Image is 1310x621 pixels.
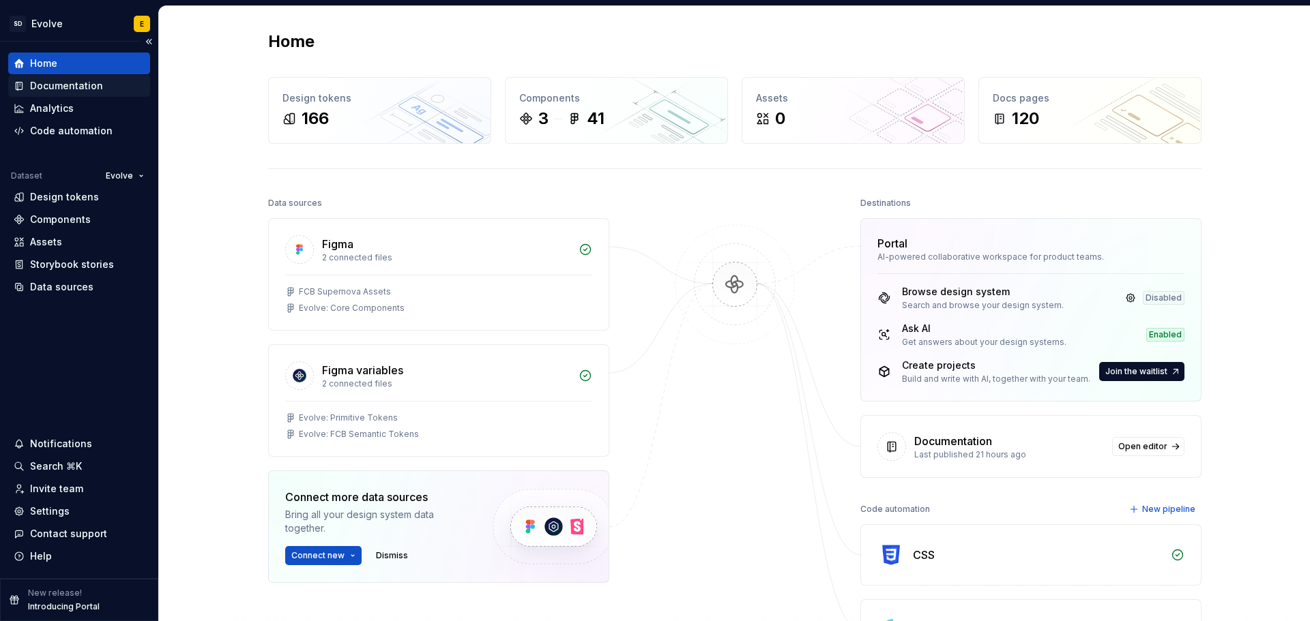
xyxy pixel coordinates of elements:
[285,508,469,535] div: Bring all your design system data together.
[8,455,150,477] button: Search ⌘K
[322,362,403,378] div: Figma variables
[370,546,414,565] button: Dismiss
[30,235,62,249] div: Assets
[322,236,353,252] div: Figma
[519,91,714,105] div: Components
[914,433,992,449] div: Documentation
[902,337,1066,348] div: Get answers about your design systems.
[914,449,1104,460] div: Last published 21 hours ago
[299,303,405,314] div: Evolve: Core Components
[8,186,150,208] a: Design tokens
[978,77,1202,144] a: Docs pages120
[775,108,785,130] div: 0
[28,588,82,599] p: New release!
[902,285,1064,299] div: Browse design system
[587,108,605,130] div: 41
[30,527,107,541] div: Contact support
[902,322,1066,335] div: Ask AI
[1099,362,1184,381] button: Join the waitlist
[31,17,63,31] div: Evolve
[30,437,92,451] div: Notifications
[8,52,150,74] a: Home
[8,523,150,545] button: Contact support
[1112,437,1184,456] a: Open editor
[8,545,150,567] button: Help
[30,124,113,138] div: Code automation
[30,549,52,563] div: Help
[860,194,911,213] div: Destinations
[268,218,609,331] a: Figma2 connected filesFCB Supernova AssetsEvolve: Core Components
[139,32,158,51] button: Collapse sidebar
[376,550,408,561] span: Dismiss
[302,108,329,130] div: 166
[8,120,150,142] a: Code automation
[10,16,26,32] div: SD
[1118,441,1167,452] span: Open editor
[30,190,99,204] div: Design tokens
[756,91,950,105] div: Assets
[505,77,728,144] a: Components341
[8,254,150,275] a: Storybook stories
[1146,328,1184,342] div: Enabled
[1143,291,1184,305] div: Disabled
[902,374,1090,384] div: Build and write with AI, together with your team.
[140,18,144,29] div: E
[8,75,150,97] a: Documentation
[8,209,150,230] a: Components
[285,489,469,505] div: Connect more data sources
[1125,500,1202,519] button: New pipeline
[30,280,93,294] div: Data sources
[106,170,133,181] span: Evolve
[8,433,150,455] button: Notifications
[322,378,570,389] div: 2 connected files
[8,500,150,522] a: Settings
[30,79,103,93] div: Documentation
[100,166,150,185] button: Evolve
[877,235,907,252] div: Portal
[299,429,419,440] div: Evolve: FCB Semantic Tokens
[913,547,935,563] div: CSS
[268,194,322,213] div: Data sources
[291,550,345,561] span: Connect new
[322,252,570,263] div: 2 connected files
[993,91,1187,105] div: Docs pages
[282,91,477,105] div: Design tokens
[28,601,100,612] p: Introducing Portal
[268,344,609,457] a: Figma variables2 connected filesEvolve: Primitive TokensEvolve: FCB Semantic Tokens
[30,258,114,271] div: Storybook stories
[299,412,398,423] div: Evolve: Primitive Tokens
[538,108,549,130] div: 3
[3,9,156,38] button: SDEvolveE
[30,482,83,496] div: Invite team
[30,459,82,473] div: Search ⌘K
[902,359,1090,372] div: Create projects
[268,31,315,52] h2: Home
[8,97,150,119] a: Analytics
[1012,108,1039,130] div: 120
[1105,366,1167,377] span: Join the waitlist
[30,102,74,115] div: Analytics
[8,276,150,298] a: Data sources
[860,500,930,519] div: Code automation
[30,57,57,70] div: Home
[742,77,965,144] a: Assets0
[268,77,491,144] a: Design tokens166
[902,300,1064,311] div: Search and browse your design system.
[8,231,150,253] a: Assets
[30,504,70,518] div: Settings
[299,286,391,297] div: FCB Supernova Assets
[11,170,42,181] div: Dataset
[285,546,362,565] button: Connect new
[877,252,1184,262] div: AI-powered collaborative workspace for product teams.
[1142,504,1195,515] span: New pipeline
[8,478,150,500] a: Invite team
[30,213,91,226] div: Components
